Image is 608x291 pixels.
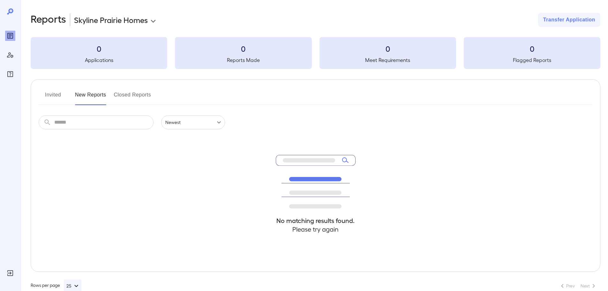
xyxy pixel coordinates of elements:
summary: 0Applications0Reports Made0Meet Requirements0Flagged Reports [31,37,600,69]
button: Invited [39,90,67,105]
div: Manage Users [5,50,15,60]
div: Reports [5,31,15,41]
h5: Applications [31,56,167,64]
h3: 0 [175,43,312,54]
h5: Reports Made [175,56,312,64]
h3: 0 [319,43,456,54]
button: New Reports [75,90,106,105]
button: Closed Reports [114,90,151,105]
div: FAQ [5,69,15,79]
button: Transfer Application [538,13,600,27]
h2: Reports [31,13,66,27]
h3: 0 [464,43,600,54]
nav: pagination navigation [556,281,600,291]
h4: Please try again [276,225,356,234]
h4: No matching results found. [276,216,356,225]
h5: Meet Requirements [319,56,456,64]
div: Newest [161,115,225,129]
h5: Flagged Reports [464,56,600,64]
h3: 0 [31,43,167,54]
div: Log Out [5,268,15,278]
p: Skyline Prairie Homes [74,15,148,25]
